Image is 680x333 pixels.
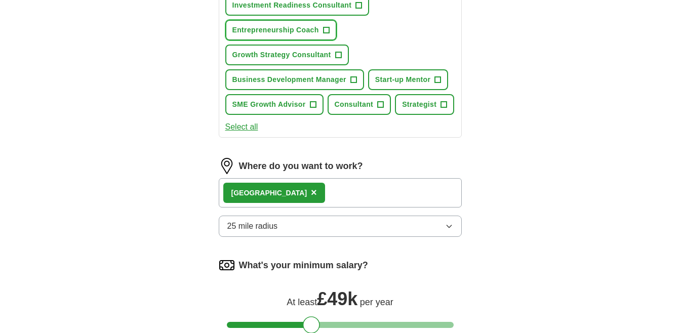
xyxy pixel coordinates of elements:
[232,99,306,110] span: SME Growth Advisor
[225,45,349,65] button: Growth Strategy Consultant
[225,20,337,40] button: Entrepreneurship Coach
[239,159,363,173] label: Where do you want to work?
[219,216,462,237] button: 25 mile radius
[395,94,454,115] button: Strategist
[311,185,317,200] button: ×
[231,188,307,198] div: [GEOGRAPHIC_DATA]
[225,69,364,90] button: Business Development Manager
[402,99,436,110] span: Strategist
[317,288,357,309] span: £ 49k
[311,187,317,198] span: ×
[232,25,319,35] span: Entrepreneurship Coach
[287,297,317,307] span: At least
[225,94,324,115] button: SME Growth Advisor
[239,259,368,272] label: What's your minimum salary?
[232,74,346,85] span: Business Development Manager
[227,220,278,232] span: 25 mile radius
[219,158,235,174] img: location.png
[219,257,235,273] img: salary.png
[328,94,391,115] button: Consultant
[232,50,331,60] span: Growth Strategy Consultant
[368,69,448,90] button: Start-up Mentor
[335,99,374,110] span: Consultant
[225,121,258,133] button: Select all
[360,297,393,307] span: per year
[375,74,430,85] span: Start-up Mentor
